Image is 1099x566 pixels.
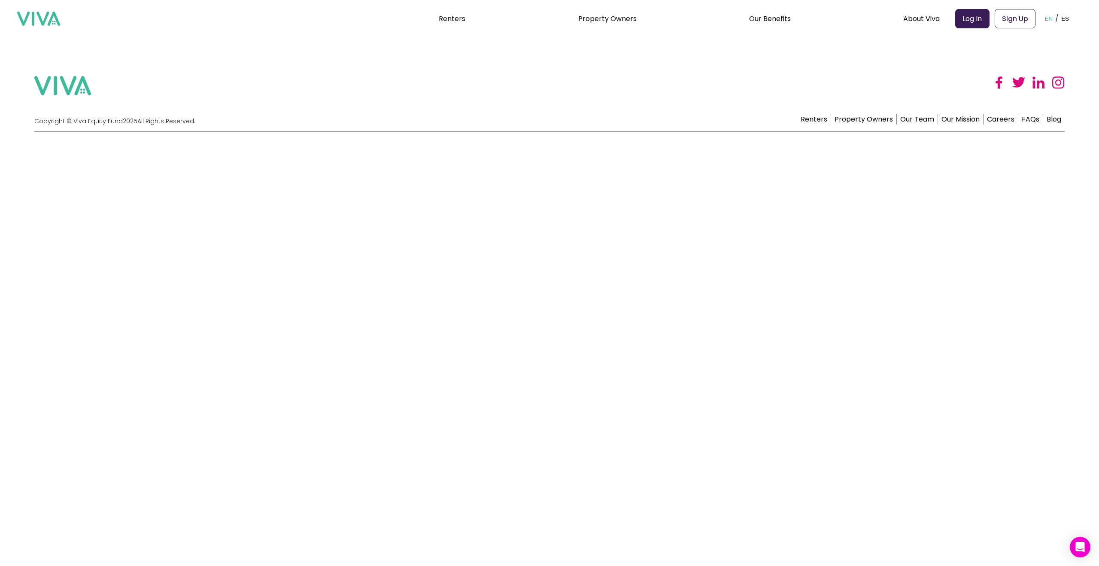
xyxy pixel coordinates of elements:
[1042,5,1056,32] button: EN
[1043,114,1065,125] a: Blog
[897,114,938,125] a: Our Team
[1059,5,1072,32] button: ES
[1018,114,1043,125] a: FAQs
[903,8,940,29] div: About Viva
[995,9,1035,28] a: Sign Up
[34,118,195,125] p: Copyright © Viva Equity Fund 2025 All Rights Reserved.
[749,8,791,29] div: Our Benefits
[1055,12,1059,25] p: /
[955,9,990,28] a: Log In
[1070,537,1090,557] div: Open Intercom Messenger
[1012,76,1025,89] img: twitter
[831,114,897,125] a: Property Owners
[439,14,465,24] a: Renters
[1052,76,1065,89] img: instagram
[17,12,60,26] img: viva
[938,114,984,125] a: Our Mission
[578,14,637,24] a: Property Owners
[993,76,1005,89] img: facebook
[1032,76,1045,89] img: linked in
[984,114,1018,125] a: Careers
[34,76,91,95] img: viva
[797,114,831,125] a: Renters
